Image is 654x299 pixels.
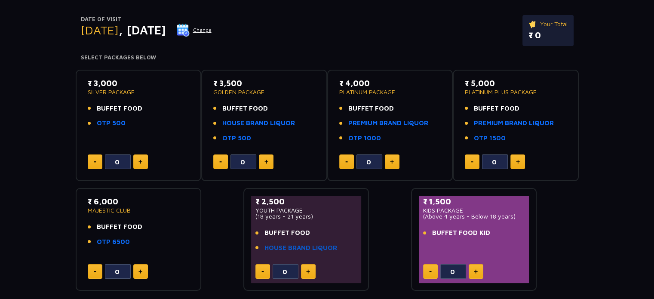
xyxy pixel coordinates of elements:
[348,133,381,143] a: OTP 1000
[261,271,264,272] img: minus
[176,23,212,37] button: Change
[348,118,428,128] a: PREMIUM BRAND LIQUOR
[429,271,432,272] img: minus
[423,213,525,219] p: (Above 4 years - Below 18 years)
[88,196,190,207] p: ₹ 6,000
[465,89,567,95] p: PLATINUM PLUS PACKAGE
[474,118,554,128] a: PREMIUM BRAND LIQUOR
[423,207,525,213] p: KIDS PACKAGE
[345,161,348,163] img: minus
[474,133,506,143] a: OTP 1500
[339,77,441,89] p: ₹ 4,000
[528,19,568,29] p: Your Total
[81,54,574,61] h4: Select Packages Below
[81,15,212,24] p: Date of Visit
[222,118,295,128] a: HOUSE BRAND LIQUOR
[138,160,142,164] img: plus
[94,161,96,163] img: minus
[81,23,119,37] span: [DATE]
[264,160,268,164] img: plus
[88,77,190,89] p: ₹ 3,000
[97,237,130,247] a: OTP 6500
[465,77,567,89] p: ₹ 5,000
[97,222,142,232] span: BUFFET FOOD
[264,243,337,253] a: HOUSE BRAND LIQUOR
[88,207,190,213] p: MAJESTIC CLUB
[255,196,357,207] p: ₹ 2,500
[219,161,222,163] img: minus
[471,161,473,163] img: minus
[528,19,537,29] img: ticket
[264,228,310,238] span: BUFFET FOOD
[97,118,126,128] a: OTP 500
[528,29,568,42] p: ₹ 0
[474,104,519,114] span: BUFFET FOOD
[213,89,315,95] p: GOLDEN PACKAGE
[138,269,142,274] img: plus
[390,160,394,164] img: plus
[474,269,478,274] img: plus
[222,133,251,143] a: OTP 500
[94,271,96,272] img: minus
[255,207,357,213] p: YOUTH PACKAGE
[516,160,520,164] img: plus
[348,104,394,114] span: BUFFET FOOD
[255,213,357,219] p: (18 years - 21 years)
[88,89,190,95] p: SILVER PACKAGE
[119,23,166,37] span: , [DATE]
[222,104,268,114] span: BUFFET FOOD
[306,269,310,274] img: plus
[213,77,315,89] p: ₹ 3,500
[339,89,441,95] p: PLATINUM PACKAGE
[423,196,525,207] p: ₹ 1,500
[432,228,490,238] span: BUFFET FOOD KID
[97,104,142,114] span: BUFFET FOOD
